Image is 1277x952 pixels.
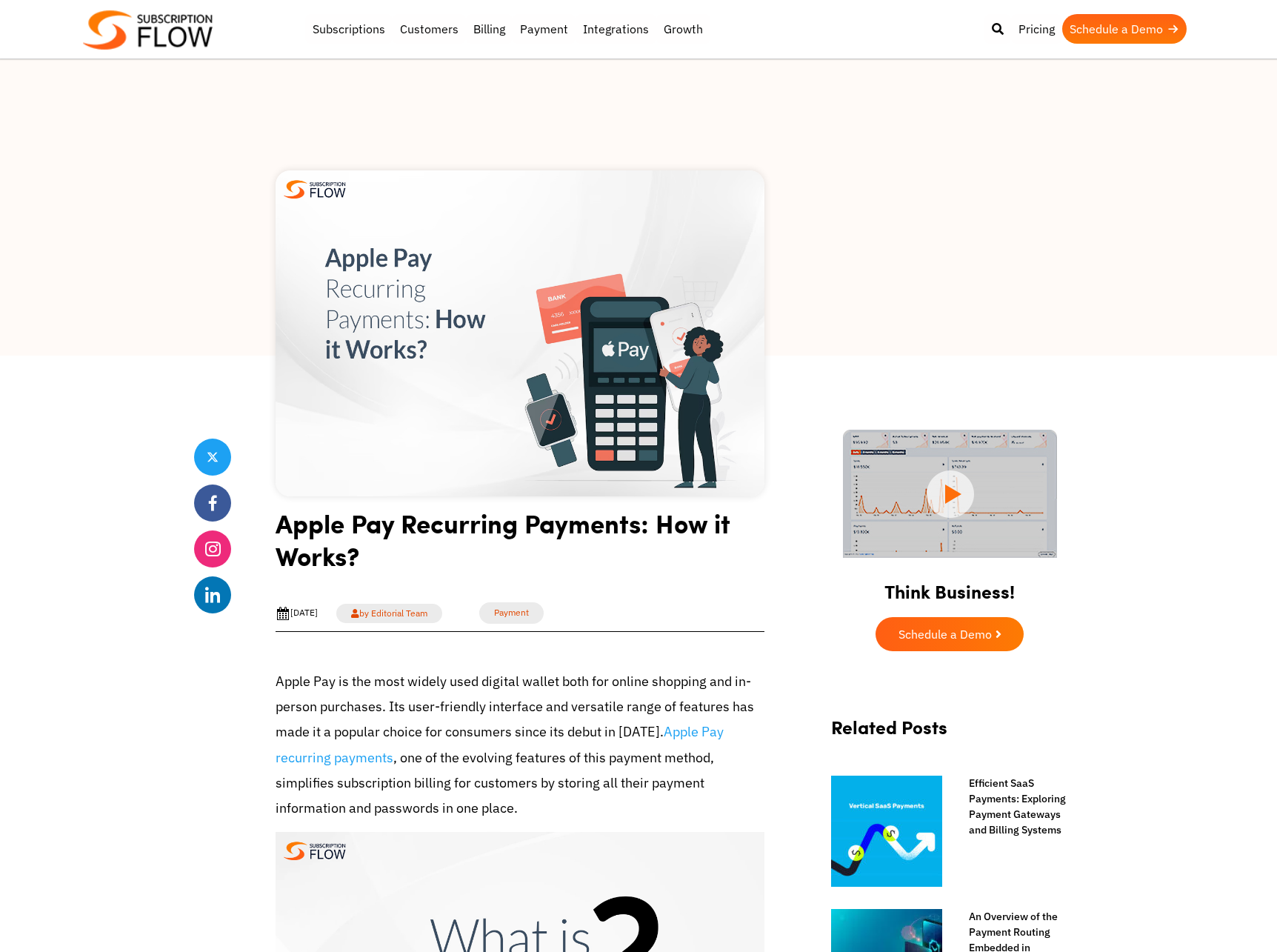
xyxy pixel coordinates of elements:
a: Customers [393,14,466,44]
a: Subscriptions [305,14,393,44]
h1: Apple Pay Recurring Payments: How it Works? [276,507,764,583]
p: Apple Pay is the most widely used digital wallet both for online shopping and in-person purchases... [276,669,764,821]
a: Billing [466,14,513,44]
img: intro video [843,430,1057,558]
img: SaaS payments [831,776,942,887]
a: Payment [479,602,544,624]
a: Schedule a Demo [876,617,1024,651]
a: Apple Pay recurring payments [276,723,724,765]
h2: Think Business! [816,562,1083,610]
a: Growth [656,14,710,44]
a: Integrations [576,14,656,44]
a: Efficient SaaS Payments: Exploring Payment Gateways and Billing Systems [954,776,1068,838]
a: by Editorial Team [336,604,442,623]
span: Schedule a Demo [898,628,992,640]
a: Pricing [1011,14,1062,44]
h2: Related Posts [831,716,1068,753]
div: [DATE] [276,606,318,621]
img: Apple Pay Recurring Payments: How it Works? [276,170,764,496]
img: Subscriptionflow [83,10,213,50]
a: Payment [513,14,576,44]
a: Schedule a Demo [1062,14,1187,44]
